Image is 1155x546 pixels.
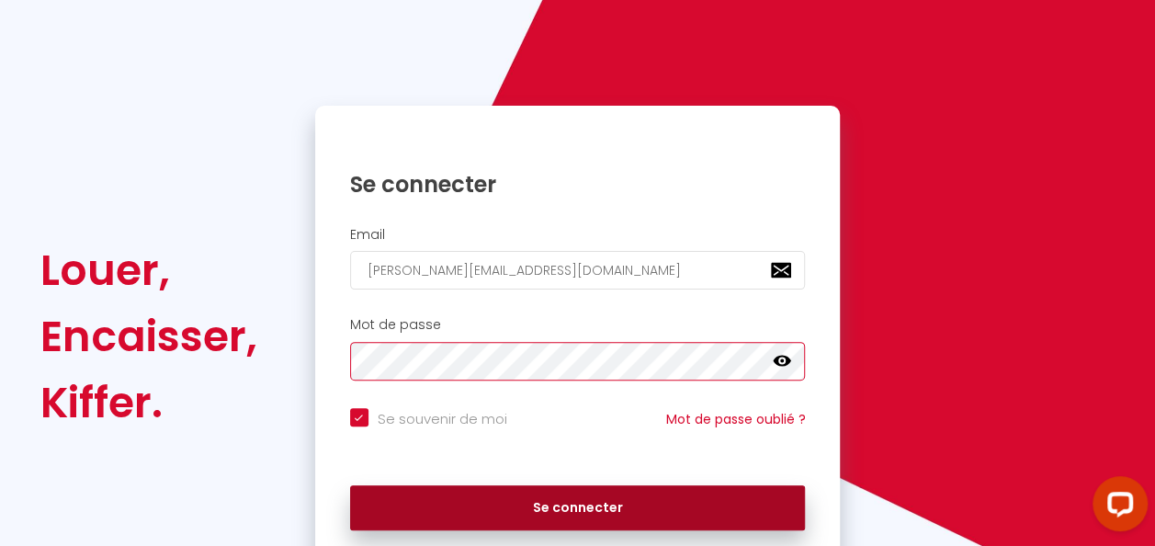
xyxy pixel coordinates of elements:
[350,227,806,243] h2: Email
[665,410,805,428] a: Mot de passe oublié ?
[40,237,257,303] div: Louer,
[350,251,806,290] input: Ton Email
[350,317,806,333] h2: Mot de passe
[40,303,257,370] div: Encaisser,
[40,370,257,436] div: Kiffer.
[1078,469,1155,546] iframe: LiveChat chat widget
[350,485,806,531] button: Se connecter
[350,170,806,199] h1: Se connecter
